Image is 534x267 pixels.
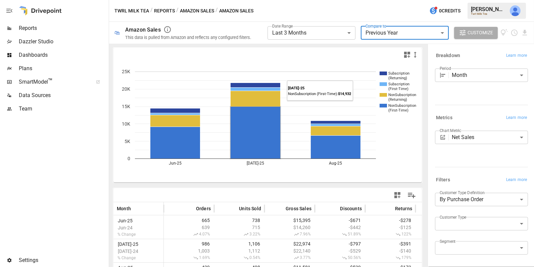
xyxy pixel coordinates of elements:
span: Reports [19,24,107,32]
svg: A chart. [113,61,422,182]
span: Gross Sales [286,205,311,212]
text: NonSubscription [388,103,416,108]
text: (Returning) [388,97,407,102]
h6: Metrics [436,114,452,122]
span: % Change [117,256,139,260]
button: View documentation [500,27,508,39]
button: 0Credits [427,5,463,17]
div: By Purchase Order [435,193,528,206]
span: 986 [167,241,211,247]
div: / [176,7,179,15]
button: Sort [330,204,339,213]
span: 715 [217,225,261,230]
button: Sort [229,204,238,213]
div: 🛍 [114,30,120,36]
text: Subscription [388,82,409,86]
button: Schedule report [511,29,518,37]
button: Sort [276,204,285,213]
div: This data is pulled from Amazon and reflects any configured filters. [125,35,251,40]
span: $22,140 [268,248,311,254]
span: 639 [167,225,211,230]
span: 3.77% [268,255,311,261]
text: Subscription [388,71,409,76]
button: Sort [385,204,394,213]
div: / [215,7,218,15]
span: $14,260 [268,225,311,230]
span: Last 3 Months [272,30,306,36]
span: -$671 [318,218,362,223]
span: $13,693 [419,225,463,230]
span: 4.07% [167,232,211,237]
span: Dazzler Studio [19,38,107,46]
text: 25K [122,69,130,74]
div: / [150,7,153,15]
div: Twrl Milk Tea [471,12,506,15]
div: Net Sales [452,131,528,144]
span: 1.69% [167,255,211,261]
span: Team [19,105,107,113]
span: Customize [468,29,493,37]
span: 3.22% [217,232,261,237]
span: Discounts [340,205,362,212]
span: -$797 [318,241,362,247]
button: Sort [186,204,195,213]
span: $14,447 [419,218,463,223]
button: Julie Wilton [506,1,525,20]
span: 665 [167,218,211,223]
span: Orders [196,205,211,212]
button: Twrl Milk Tea [114,7,149,15]
span: 7.96% [268,232,311,237]
span: Units Sold [239,205,261,212]
span: Jun-24 [117,225,137,230]
text: 5K [125,139,130,144]
text: Aug-25 [329,161,342,166]
text: 15K [122,104,130,109]
text: 10K [122,121,130,127]
span: % Change [117,232,137,237]
span: $15,395 [268,218,311,223]
label: Date Range [272,23,293,29]
span: Learn more [506,177,527,183]
button: Sort [132,204,141,213]
span: 0 Credits [439,7,460,15]
span: -$442 [318,225,362,230]
text: Jun-25 [169,161,182,166]
span: 1,112 [217,248,261,254]
span: $22,974 [268,241,311,247]
text: (First-Time) [388,108,408,113]
label: Customer Type [440,214,467,220]
span: [DATE]-25 [117,241,139,247]
text: (Returning) [388,76,407,80]
span: -$125 [369,225,412,230]
span: Learn more [506,52,527,59]
button: Manage Columns [404,188,419,203]
div: Month [452,69,528,82]
span: -$391 [369,241,412,247]
span: 1,106 [217,241,261,247]
span: 122% [369,232,412,237]
text: (First-Time) [388,87,408,91]
img: Julie Wilton [510,5,521,16]
span: 0.54% [217,255,261,261]
span: Month [117,205,131,212]
span: Returns [395,205,412,212]
button: Amazon Sales [180,7,214,15]
h6: Filters [436,176,450,184]
span: ™ [48,77,53,85]
span: 738 [217,218,261,223]
label: Segment [440,238,455,244]
span: Dashboards [19,51,107,59]
label: Customer Type Definition [440,190,485,195]
span: Jun-25 [117,218,137,223]
span: $21,471 [419,248,463,254]
span: -$278 [369,218,412,223]
span: Previous Year [366,30,398,36]
span: Learn more [506,115,527,121]
label: Compare to [366,23,386,29]
button: Customize [454,27,498,39]
text: 20K [122,86,130,92]
div: [PERSON_NAME] [471,6,506,12]
span: 5.50% [419,232,463,237]
span: 51.89% [318,232,362,237]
